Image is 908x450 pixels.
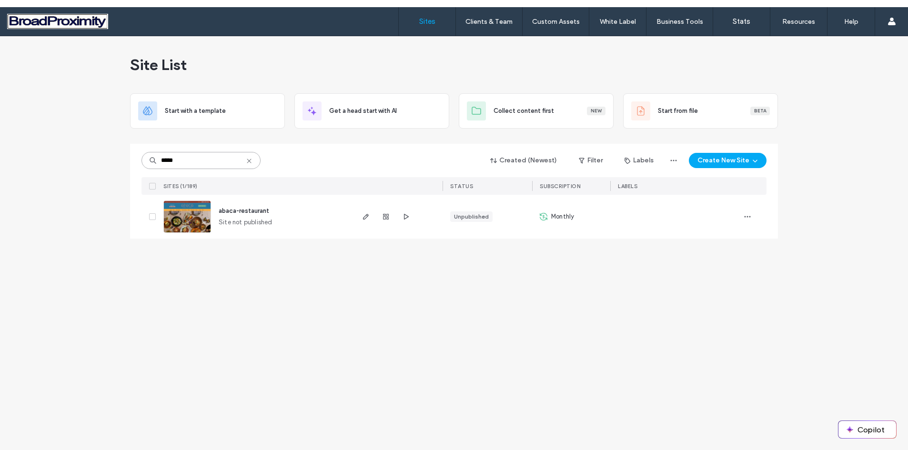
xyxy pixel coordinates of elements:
[532,18,580,26] label: Custom Assets
[494,106,554,116] span: Collect content first
[219,218,272,227] span: Site not published
[459,93,614,129] div: Collect content firstNew
[733,17,750,26] label: Stats
[600,18,636,26] label: White Label
[163,183,198,190] span: SITES (1/189)
[838,421,896,438] button: Copilot
[770,7,827,36] a: Resources
[713,7,770,36] a: Stats
[540,183,580,190] span: SUBSCRIPTION
[844,18,858,26] label: Help
[294,93,449,129] div: Get a head start with AI
[782,18,815,26] label: Resources
[130,93,285,129] div: Start with a template
[551,212,574,221] span: Monthly
[658,106,698,116] span: Start from file
[482,153,565,168] button: Created (Newest)
[454,212,489,221] div: Unpublished
[130,55,187,74] span: Site List
[450,183,473,190] span: STATUS
[750,107,770,115] div: Beta
[569,153,612,168] button: Filter
[587,107,605,115] div: New
[419,17,435,26] label: Sites
[616,153,662,168] button: Labels
[165,106,226,116] span: Start with a template
[618,183,637,190] span: LABELS
[465,18,513,26] label: Clients & Team
[329,106,397,116] span: Get a head start with AI
[689,153,767,168] button: Create New Site
[21,7,41,15] span: Help
[656,18,703,26] label: Business Tools
[399,7,455,36] a: Sites
[623,93,778,129] div: Start from fileBeta
[219,207,269,214] a: abaca-restaurant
